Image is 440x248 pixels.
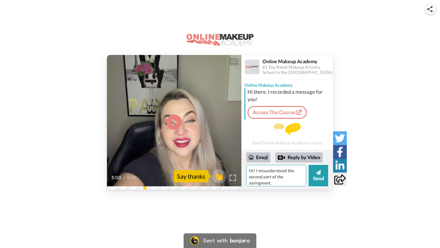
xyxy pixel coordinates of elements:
[174,170,208,182] div: Say thanks
[123,174,125,181] span: /
[245,60,259,74] img: Profile Image
[246,152,270,162] div: Emoji
[278,154,285,161] div: Reply by Video
[427,6,433,12] img: ic_share.svg
[241,79,333,88] div: Online Makeup Academy
[246,165,306,186] textarea: Hi! I misunderstood the second part of the assingment,
[275,152,323,163] div: Reply by Video
[309,165,328,186] button: Send
[248,106,307,119] a: Access The Course
[241,122,333,147] div: Send Online Makeup Academy a reply.
[211,170,227,183] button: 👏
[230,59,238,65] div: CC
[262,65,333,75] div: #1 Top Rated Makeup Artistry School in the [GEOGRAPHIC_DATA]
[186,34,254,46] img: logo
[248,88,332,103] div: Hi there, I recorded a message for you!
[262,58,333,64] div: Online Makeup Academy
[211,171,227,181] span: 👏
[111,174,122,181] span: 3:00
[127,174,137,181] span: 3:00
[230,175,236,181] img: Full screen
[274,123,301,135] img: message.svg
